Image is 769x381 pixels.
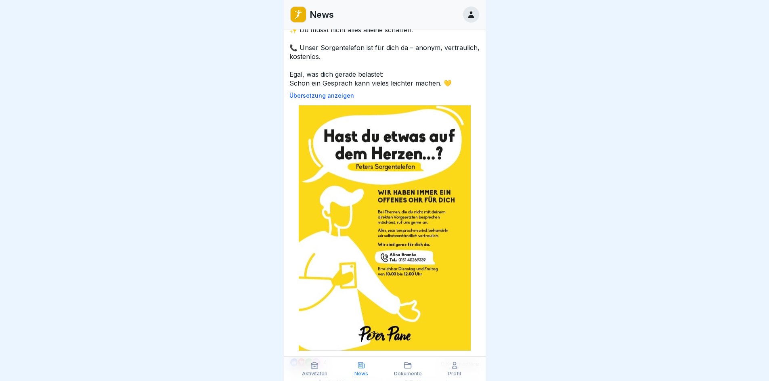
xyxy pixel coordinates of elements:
[354,371,368,377] p: News
[448,371,461,377] p: Profil
[394,371,422,377] p: Dokumente
[302,371,327,377] p: Aktivitäten
[291,7,306,22] img: oo2rwhh5g6mqyfqxhtbddxvd.png
[299,105,471,351] img: Post Image
[289,25,480,88] p: ✨ Du musst nicht alles alleine schaffen. 📞 Unser Sorgentelefon ist für dich da – anonym, vertraul...
[310,9,334,20] p: News
[289,92,480,99] p: Übersetzung anzeigen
